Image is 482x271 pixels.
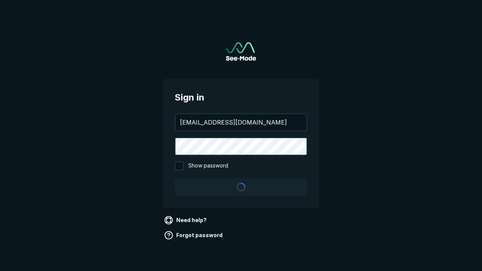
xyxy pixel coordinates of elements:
span: Show password [188,161,228,171]
a: Go to sign in [226,42,256,61]
a: Forgot password [163,229,226,241]
a: Need help? [163,214,210,226]
input: your@email.com [175,114,307,131]
span: Sign in [175,91,307,104]
img: See-Mode Logo [226,42,256,61]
